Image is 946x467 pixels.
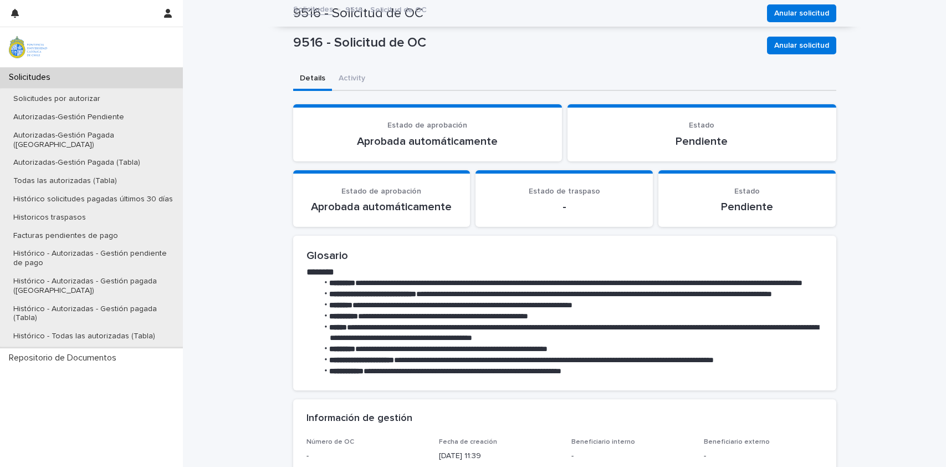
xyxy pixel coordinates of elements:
p: Facturas pendientes de pago [4,231,127,241]
span: Estado [689,121,714,129]
h2: Información de gestión [306,413,412,425]
p: 9516 - Solicitud de OC [293,35,758,51]
p: Autorizadas-Gestión Pagada ([GEOGRAPHIC_DATA]) [4,131,183,150]
p: Solicitudes por autorizar [4,94,109,104]
p: Pendiente [672,200,822,214]
p: Histórico - Autorizadas - Gestión pagada (Tabla) [4,304,183,323]
span: Beneficiario externo [704,439,770,445]
p: Aprobada automáticamente [306,200,457,214]
p: Historicos traspasos [4,213,95,222]
p: Repositorio de Documentos [4,353,125,363]
p: Autorizadas-Gestión Pendiente [4,113,133,122]
p: - [489,200,640,214]
p: [DATE] 11:39 [439,450,558,462]
button: Anular solicitud [767,37,836,54]
p: Histórico - Autorizadas - Gestión pendiente de pago [4,249,183,268]
p: Histórico - Autorizadas - Gestión pagada ([GEOGRAPHIC_DATA]) [4,277,183,296]
button: Details [293,68,332,91]
img: iqsleoUpQLaG7yz5l0jK [9,36,47,58]
a: Solicitudes [293,2,333,15]
span: Estado de aprobación [341,187,421,195]
span: Número de OC [306,439,354,445]
p: Solicitudes [4,72,59,83]
p: - [571,450,691,462]
span: Fecha de creación [439,439,497,445]
button: Activity [332,68,372,91]
p: 9516 - Solicitud de OC [345,3,427,15]
p: Histórico - Todas las autorizadas (Tabla) [4,332,164,341]
span: Estado [734,187,760,195]
p: Aprobada automáticamente [306,135,549,148]
p: - [306,450,426,462]
p: Autorizadas-Gestión Pagada (Tabla) [4,158,149,167]
span: Anular solicitud [774,40,829,51]
span: Beneficiario interno [571,439,635,445]
p: Todas las autorizadas (Tabla) [4,176,126,186]
span: Estado de aprobación [387,121,467,129]
p: Pendiente [581,135,823,148]
h2: Glosario [306,249,823,262]
span: Estado de traspaso [529,187,600,195]
p: Histórico solicitudes pagadas últimos 30 días [4,195,182,204]
p: - [704,450,823,462]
